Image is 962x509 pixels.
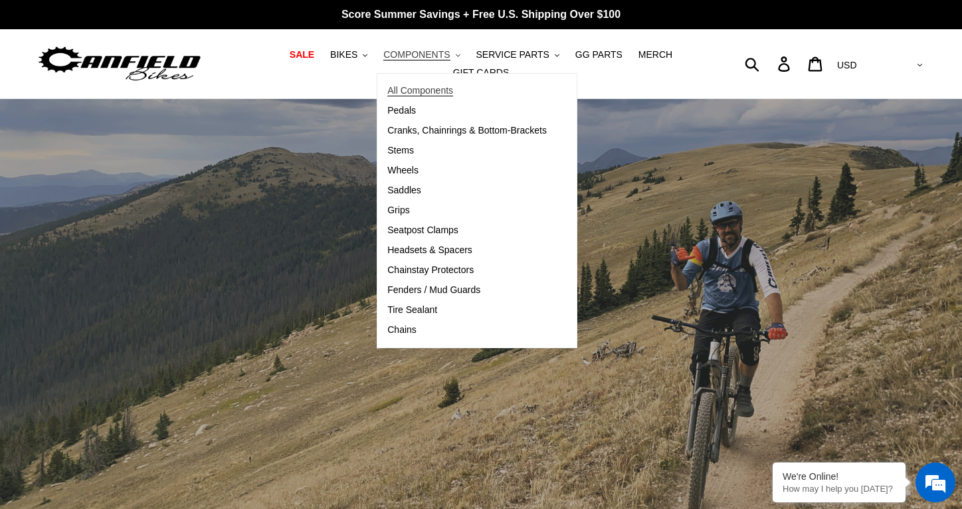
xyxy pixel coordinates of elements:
[387,284,480,296] span: Fenders / Mud Guards
[377,280,557,300] a: Fenders / Mud Guards
[37,43,203,85] img: Canfield Bikes
[330,49,357,60] span: BIKES
[638,49,672,60] span: MERCH
[453,67,510,78] span: GIFT CARDS
[377,101,557,121] a: Pedals
[290,49,314,60] span: SALE
[377,260,557,280] a: Chainstay Protectors
[387,205,409,216] span: Grips
[387,264,474,276] span: Chainstay Protectors
[377,201,557,221] a: Grips
[632,46,679,64] a: MERCH
[377,181,557,201] a: Saddles
[377,241,557,260] a: Headsets & Spacers
[469,46,565,64] button: SERVICE PARTS
[383,49,450,60] span: COMPONENTS
[569,46,629,64] a: GG PARTS
[283,46,321,64] a: SALE
[387,304,437,316] span: Tire Sealant
[377,121,557,141] a: Cranks, Chainrings & Bottom-Brackets
[377,81,557,101] a: All Components
[377,221,557,241] a: Seatpost Clamps
[387,85,453,96] span: All Components
[387,125,547,136] span: Cranks, Chainrings & Bottom-Brackets
[387,225,458,236] span: Seatpost Clamps
[783,471,896,482] div: We're Online!
[783,484,896,494] p: How may I help you today?
[377,161,557,181] a: Wheels
[387,185,421,196] span: Saddles
[377,300,557,320] a: Tire Sealant
[324,46,374,64] button: BIKES
[387,145,414,156] span: Stems
[476,49,549,60] span: SERVICE PARTS
[377,141,557,161] a: Stems
[575,49,623,60] span: GG PARTS
[377,46,466,64] button: COMPONENTS
[387,324,417,336] span: Chains
[446,64,516,82] a: GIFT CARDS
[387,245,472,256] span: Headsets & Spacers
[387,105,416,116] span: Pedals
[752,49,786,78] input: Search
[387,165,419,176] span: Wheels
[377,320,557,340] a: Chains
